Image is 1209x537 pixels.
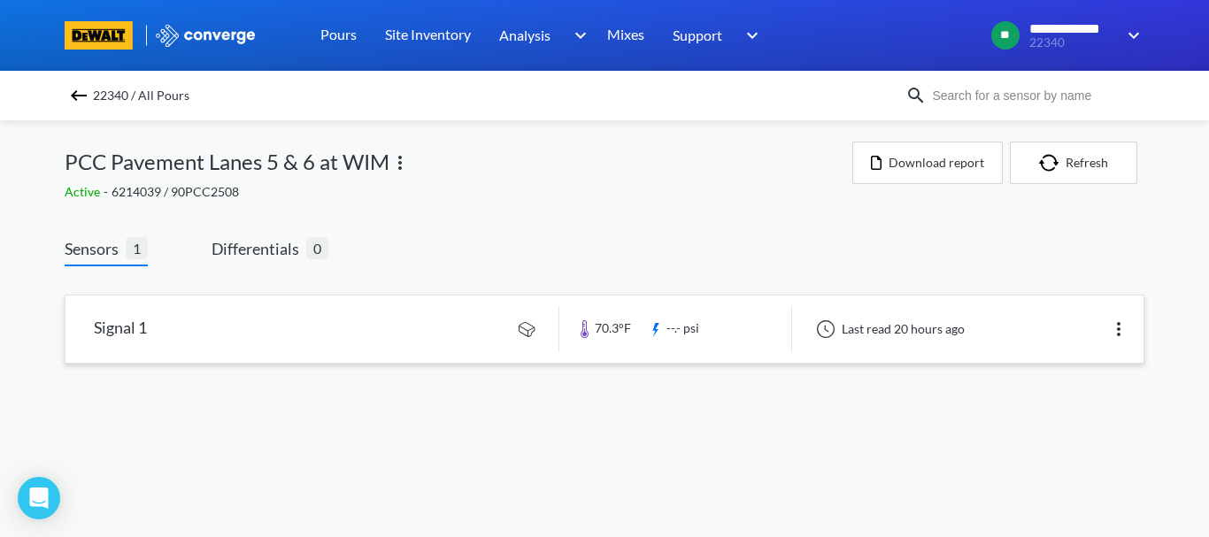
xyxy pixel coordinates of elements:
img: downArrow.svg [1116,25,1144,46]
span: 1 [126,237,148,259]
span: - [104,184,112,199]
div: 6214039 / 90PCC2508 [65,182,852,202]
button: Download report [852,142,1003,184]
span: Analysis [499,24,551,46]
a: branding logo [65,21,154,50]
span: 22340 [1029,36,1116,50]
img: downArrow.svg [563,25,591,46]
span: Support [673,24,722,46]
div: Open Intercom Messenger [18,477,60,519]
span: PCC Pavement Lanes 5 & 6 at WIM [65,145,389,179]
img: backspace.svg [68,85,89,106]
span: 0 [306,237,328,259]
img: icon-search.svg [905,85,927,106]
span: Differentials [212,236,306,261]
img: downArrow.svg [735,25,763,46]
img: more.svg [1108,318,1129,340]
input: Search for a sensor by name [927,86,1141,105]
img: branding logo [65,21,133,50]
span: 22340 / All Pours [93,83,189,108]
img: logo_ewhite.svg [154,24,257,47]
button: Refresh [1010,142,1137,184]
img: icon-refresh.svg [1039,154,1066,172]
span: Active [65,184,104,199]
img: more.svg [389,152,411,173]
span: Sensors [65,236,126,261]
img: icon-file.svg [871,156,882,170]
